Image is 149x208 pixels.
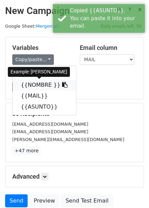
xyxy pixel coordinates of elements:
[5,194,28,207] a: Send
[80,44,137,52] h5: Email column
[36,24,59,29] a: Mergemail
[12,137,124,142] small: [PERSON_NAME][EMAIL_ADDRESS][DOMAIN_NAME]
[12,44,70,52] h5: Variables
[29,194,59,207] a: Preview
[12,122,88,127] small: [EMAIL_ADDRESS][DOMAIN_NAME]
[115,175,149,208] iframe: Chat Widget
[13,91,76,101] a: {{MAIL}}
[13,80,76,91] a: {{NOMBRE }}
[13,101,76,112] a: {{ASUNTO}}
[5,5,144,17] h2: New Campaign
[70,7,142,30] div: Copied {{ASUNTO}}. You can paste it into your email.
[12,147,41,155] a: +47 more
[12,129,88,134] small: [EMAIL_ADDRESS][DOMAIN_NAME]
[115,175,149,208] div: Widget de chat
[5,24,59,29] small: Google Sheet:
[8,67,70,77] div: Example: [PERSON_NAME]
[61,194,113,207] a: Send Test Email
[12,173,137,180] h5: Advanced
